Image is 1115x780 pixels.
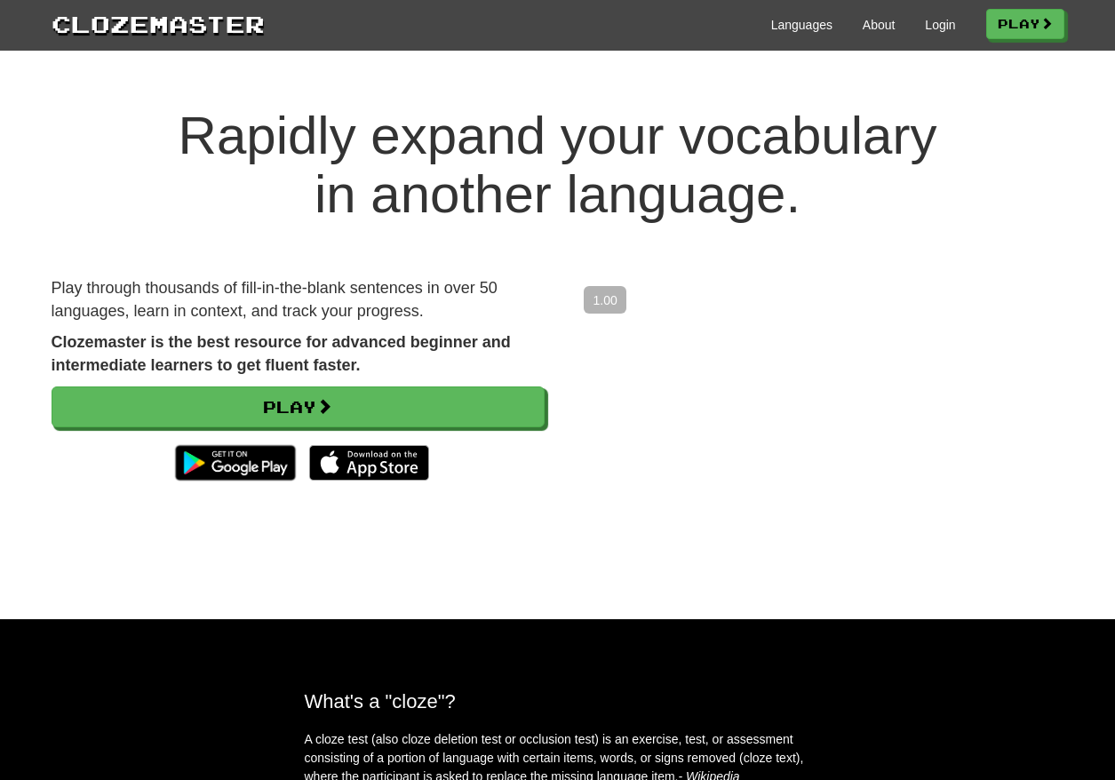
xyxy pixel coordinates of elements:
a: Login [925,16,955,34]
img: Get it on Google Play [166,436,304,489]
h2: What's a "cloze"? [305,690,811,712]
img: Download_on_the_App_Store_Badge_US-UK_135x40-25178aeef6eb6b83b96f5f2d004eda3bffbb37122de64afbaef7... [309,445,429,481]
a: Play [52,386,545,427]
a: About [863,16,896,34]
a: Clozemaster [52,7,265,40]
strong: Clozemaster is the best resource for advanced beginner and intermediate learners to get fluent fa... [52,333,511,374]
a: Play [986,9,1064,39]
a: Languages [771,16,832,34]
p: Play through thousands of fill-in-the-blank sentences in over 50 languages, learn in context, and... [52,277,545,322]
